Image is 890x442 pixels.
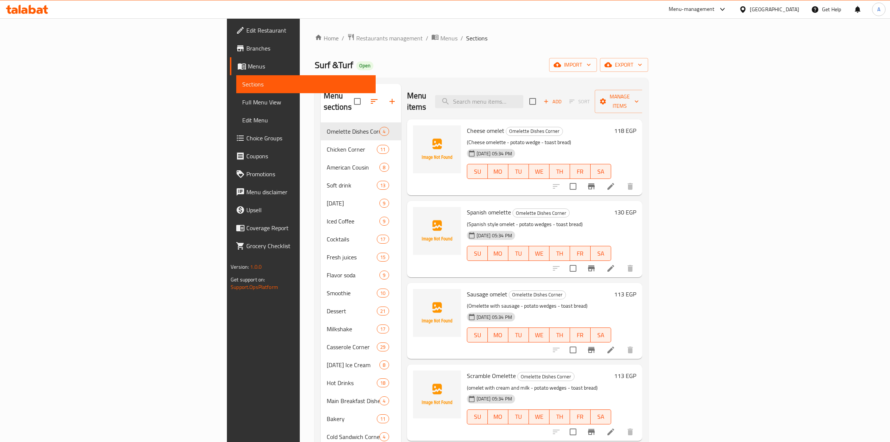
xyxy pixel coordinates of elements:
[327,145,377,154] span: Chicken Corner
[508,246,529,261] button: TU
[231,282,278,292] a: Support.OpsPlatform
[377,342,389,351] div: items
[606,264,615,273] a: Edit menu item
[491,248,505,259] span: MO
[529,164,549,179] button: WE
[570,327,591,342] button: FR
[532,330,546,341] span: WE
[594,411,608,422] span: SA
[594,330,608,341] span: SA
[242,80,370,89] span: Sections
[377,253,389,262] div: items
[606,345,615,354] a: Edit menu item
[508,164,529,179] button: TU
[246,188,370,196] span: Menu disclaimer
[511,411,526,422] span: TU
[365,92,383,110] span: Sort sections
[426,34,428,43] li: /
[327,396,380,405] div: Main Breakfast Dishes Corner
[564,96,595,107] span: Select section first
[379,163,389,172] div: items
[377,145,389,154] div: items
[321,176,401,194] div: Soft drink13
[488,409,508,424] button: MO
[621,259,639,277] button: delete
[347,33,423,43] a: Restaurants management
[591,164,611,179] button: SA
[606,182,615,191] a: Edit menu item
[614,289,636,299] h6: 113 EGP
[582,423,600,441] button: Branch-specific-item
[750,5,799,13] div: [GEOGRAPHIC_DATA]
[321,356,401,374] div: [DATE] Ice Cream8
[321,140,401,158] div: Chicken Corner11
[231,275,265,284] span: Get support on:
[573,411,588,422] span: FR
[549,246,570,261] button: TH
[327,199,380,208] div: Sunday
[248,62,370,71] span: Menus
[621,341,639,359] button: delete
[327,342,377,351] span: Casserole Corner
[466,34,487,43] span: Sections
[461,34,463,43] li: /
[491,166,505,177] span: MO
[407,90,426,113] h2: Menu items
[377,182,388,189] span: 13
[600,58,648,72] button: export
[377,254,388,261] span: 15
[230,57,376,75] a: Menus
[467,138,611,147] p: (Cheese omelette - potato wedge - toast bread)
[377,378,389,387] div: items
[327,127,380,136] span: Omelette Dishes Corner
[246,26,370,35] span: Edit Restaurant
[380,200,388,207] span: 9
[380,362,388,369] span: 8
[327,217,380,226] span: Iced Coffee
[327,360,380,369] span: [DATE] Ice Cream
[552,330,567,341] span: TH
[591,409,611,424] button: SA
[509,290,566,299] span: Omelette Dishes Corner
[321,338,401,356] div: Casserole Corner29
[474,232,515,239] span: [DATE] 05:34 PM
[380,218,388,225] span: 9
[467,220,611,229] p: (Spanish style omelet - potato wedges - toast bread)
[379,271,389,280] div: items
[467,289,507,300] span: Sausage omelet
[236,75,376,93] a: Sections
[529,246,549,261] button: WE
[582,341,600,359] button: Branch-specific-item
[236,93,376,111] a: Full Menu View
[570,409,591,424] button: FR
[377,308,388,315] span: 21
[467,301,611,311] p: (Omelette with sausage - potato wedges - toast bread)
[327,235,377,244] span: Cocktails
[565,424,581,440] span: Select to update
[377,146,388,153] span: 11
[321,392,401,410] div: Main Breakfast Dishes Corner4
[517,372,575,381] div: Omelette Dishes Corner
[321,194,401,212] div: [DATE]9
[518,372,574,381] span: Omelette Dishes Corner
[511,166,526,177] span: TU
[413,371,461,418] img: Scramble Omelette
[525,94,541,109] span: Select section
[327,181,377,190] span: Soft drink
[230,147,376,165] a: Coupons
[555,60,591,70] span: import
[488,164,508,179] button: MO
[327,324,377,333] div: Milkshake
[246,44,370,53] span: Branches
[621,423,639,441] button: delete
[230,219,376,237] a: Coverage Report
[377,289,389,298] div: items
[541,96,564,107] button: Add
[380,433,388,441] span: 4
[470,248,485,259] span: SU
[413,125,461,173] img: Cheese omelet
